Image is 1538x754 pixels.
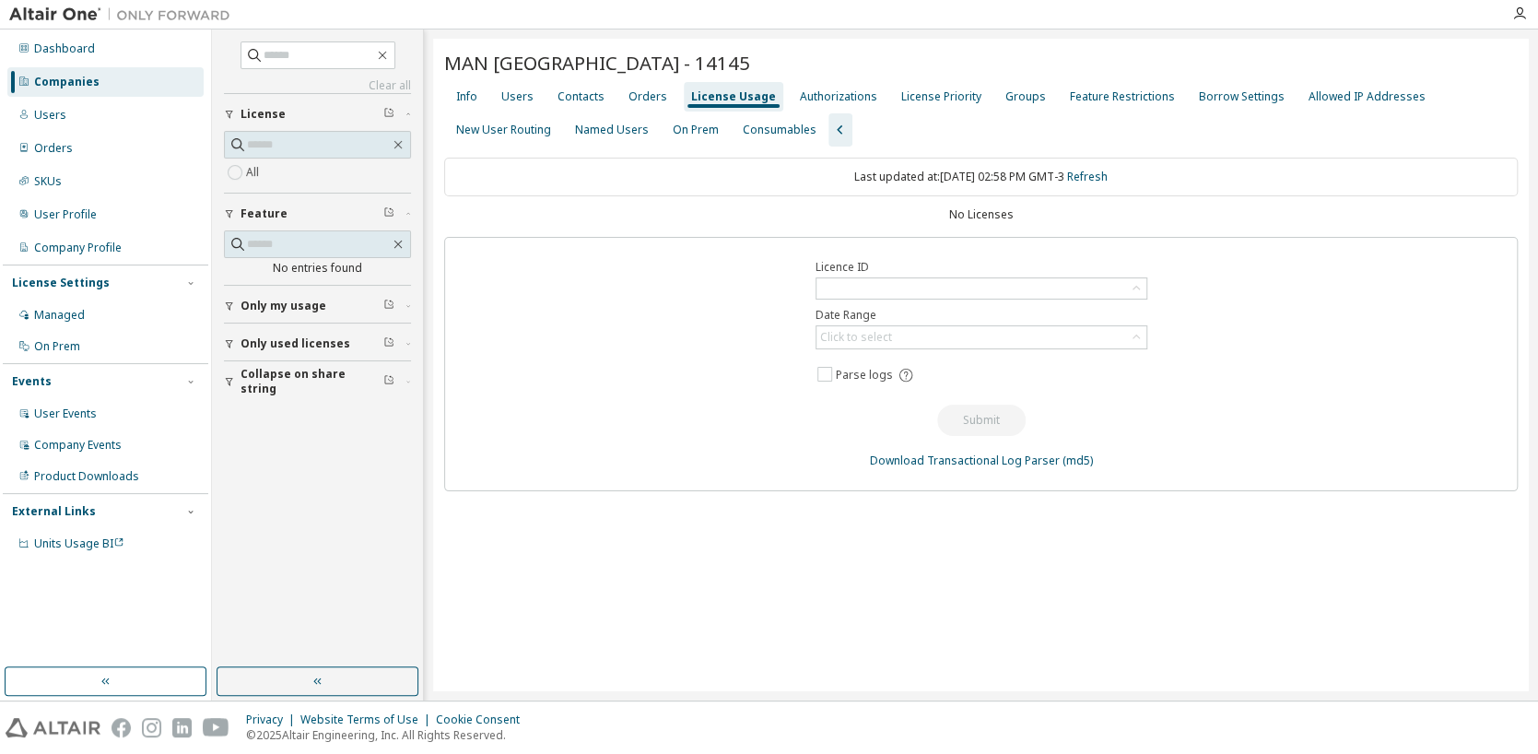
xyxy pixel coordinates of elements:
[224,94,411,135] button: License
[34,141,73,156] div: Orders
[816,308,1147,323] label: Date Range
[1067,169,1108,184] a: Refresh
[6,718,100,737] img: altair_logo.svg
[501,89,534,104] div: Users
[575,123,649,137] div: Named Users
[224,194,411,234] button: Feature
[444,50,750,76] span: MAN [GEOGRAPHIC_DATA] - 14145
[34,75,100,89] div: Companies
[816,326,1146,348] div: Click to select
[836,368,893,383] span: Parse logs
[800,89,877,104] div: Authorizations
[1070,89,1175,104] div: Feature Restrictions
[383,206,394,221] span: Clear filter
[34,536,124,551] span: Units Usage BI
[246,161,263,183] label: All
[224,361,411,402] button: Collapse on share string
[34,174,62,189] div: SKUs
[816,260,1147,275] label: Licence ID
[241,367,383,396] span: Collapse on share string
[1199,89,1285,104] div: Borrow Settings
[1063,453,1093,468] a: (md5)
[34,438,122,453] div: Company Events
[383,299,394,313] span: Clear filter
[1309,89,1426,104] div: Allowed IP Addresses
[901,89,981,104] div: License Priority
[224,261,411,276] div: No entries found
[456,123,551,137] div: New User Routing
[34,406,97,421] div: User Events
[34,41,95,56] div: Dashboard
[34,339,80,354] div: On Prem
[436,713,531,727] div: Cookie Consent
[203,718,229,737] img: youtube.svg
[34,207,97,222] div: User Profile
[628,89,667,104] div: Orders
[224,286,411,326] button: Only my usage
[34,308,85,323] div: Managed
[34,469,139,484] div: Product Downloads
[673,123,719,137] div: On Prem
[444,207,1518,222] div: No Licenses
[691,89,776,104] div: License Usage
[241,107,286,122] span: License
[241,336,350,351] span: Only used licenses
[300,713,436,727] div: Website Terms of Use
[1005,89,1046,104] div: Groups
[743,123,816,137] div: Consumables
[224,324,411,364] button: Only used licenses
[12,276,110,290] div: License Settings
[112,718,131,737] img: facebook.svg
[558,89,605,104] div: Contacts
[224,78,411,93] a: Clear all
[34,108,66,123] div: Users
[172,718,192,737] img: linkedin.svg
[241,299,326,313] span: Only my usage
[34,241,122,255] div: Company Profile
[246,713,300,727] div: Privacy
[870,453,1060,468] a: Download Transactional Log Parser
[142,718,161,737] img: instagram.svg
[383,336,394,351] span: Clear filter
[241,206,288,221] span: Feature
[383,107,394,122] span: Clear filter
[444,158,1518,196] div: Last updated at: [DATE] 02:58 PM GMT-3
[383,374,394,389] span: Clear filter
[9,6,240,24] img: Altair One
[937,405,1026,436] button: Submit
[12,504,96,519] div: External Links
[456,89,477,104] div: Info
[820,330,892,345] div: Click to select
[12,374,52,389] div: Events
[246,727,531,743] p: © 2025 Altair Engineering, Inc. All Rights Reserved.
